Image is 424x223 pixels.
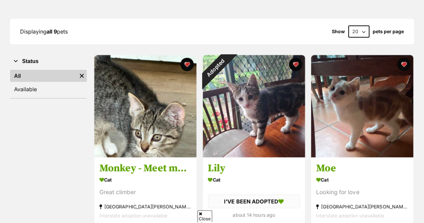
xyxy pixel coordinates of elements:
label: pets per page [373,29,404,34]
img: Moe [311,55,413,157]
div: I'VE BEEN ADOPTED [208,194,300,208]
button: favourite [397,58,411,71]
div: Cat [208,175,300,184]
strong: all 9 [47,28,57,35]
button: favourite [180,58,194,71]
h3: Moe [316,162,408,175]
img: Lily [203,55,305,157]
a: All [10,70,77,82]
span: Interstate adoption unavailable [316,213,384,218]
h3: Lily [208,162,300,175]
div: Great climber [99,188,191,197]
div: Looking for love [316,188,408,197]
div: Cat [316,175,408,184]
div: about 14 hours ago [208,211,300,220]
button: Status [10,57,87,66]
button: favourite [289,58,302,71]
div: Status [10,68,87,98]
span: Show [332,29,345,34]
h3: Monkey - Meet me at [GEOGRAPHIC_DATA] Hastings [99,162,191,175]
a: Available [10,83,87,95]
a: Adopted [203,152,305,159]
span: Interstate adoption unavailable [99,213,167,218]
div: [GEOGRAPHIC_DATA][PERSON_NAME][GEOGRAPHIC_DATA] [316,202,408,211]
img: Monkey - Meet me at Petstock Hastings [94,55,196,157]
span: Close [197,210,212,222]
div: Adopted [193,46,238,90]
a: Remove filter [77,70,87,82]
div: [GEOGRAPHIC_DATA][PERSON_NAME][GEOGRAPHIC_DATA] [99,202,191,211]
div: Cat [99,175,191,184]
span: Displaying pets [20,28,68,35]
